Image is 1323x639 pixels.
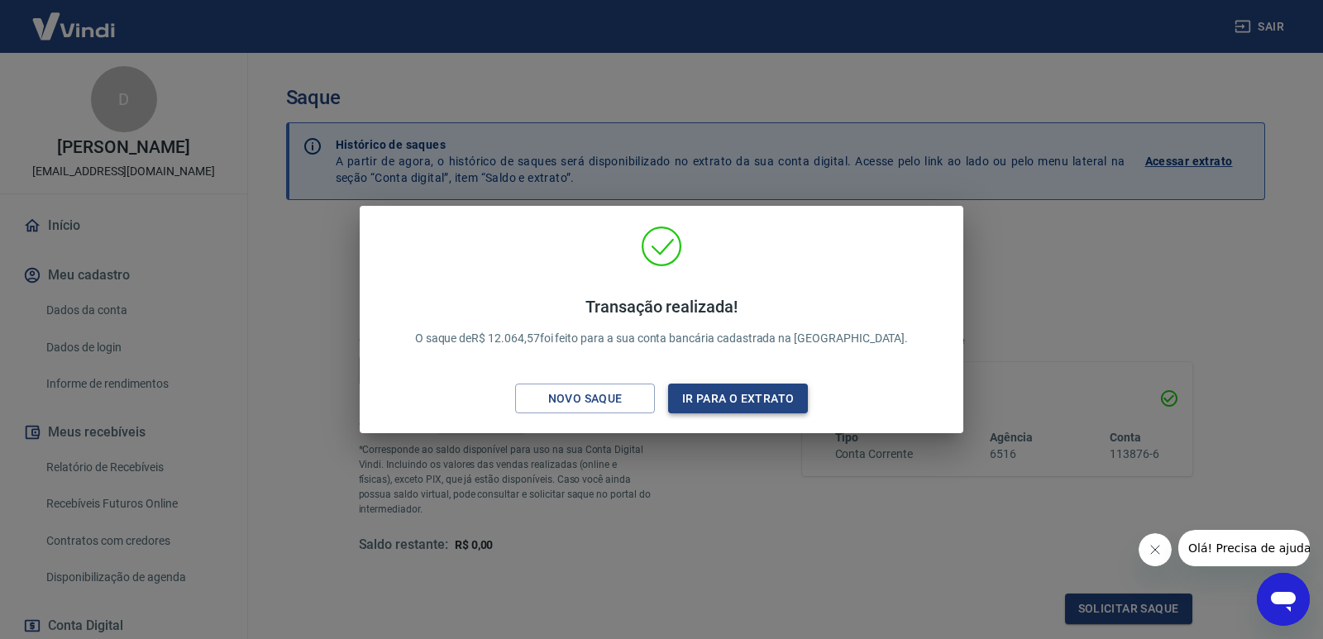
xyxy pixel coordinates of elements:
iframe: Fechar mensagem [1139,533,1172,566]
p: O saque de R$ 12.064,57 foi feito para a sua conta bancária cadastrada na [GEOGRAPHIC_DATA]. [415,297,909,347]
div: Novo saque [528,389,642,409]
iframe: Mensagem da empresa [1178,530,1310,566]
button: Novo saque [515,384,655,414]
button: Ir para o extrato [668,384,808,414]
iframe: Botão para abrir a janela de mensagens [1257,573,1310,626]
h4: Transação realizada! [415,297,909,317]
span: Olá! Precisa de ajuda? [10,12,139,25]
